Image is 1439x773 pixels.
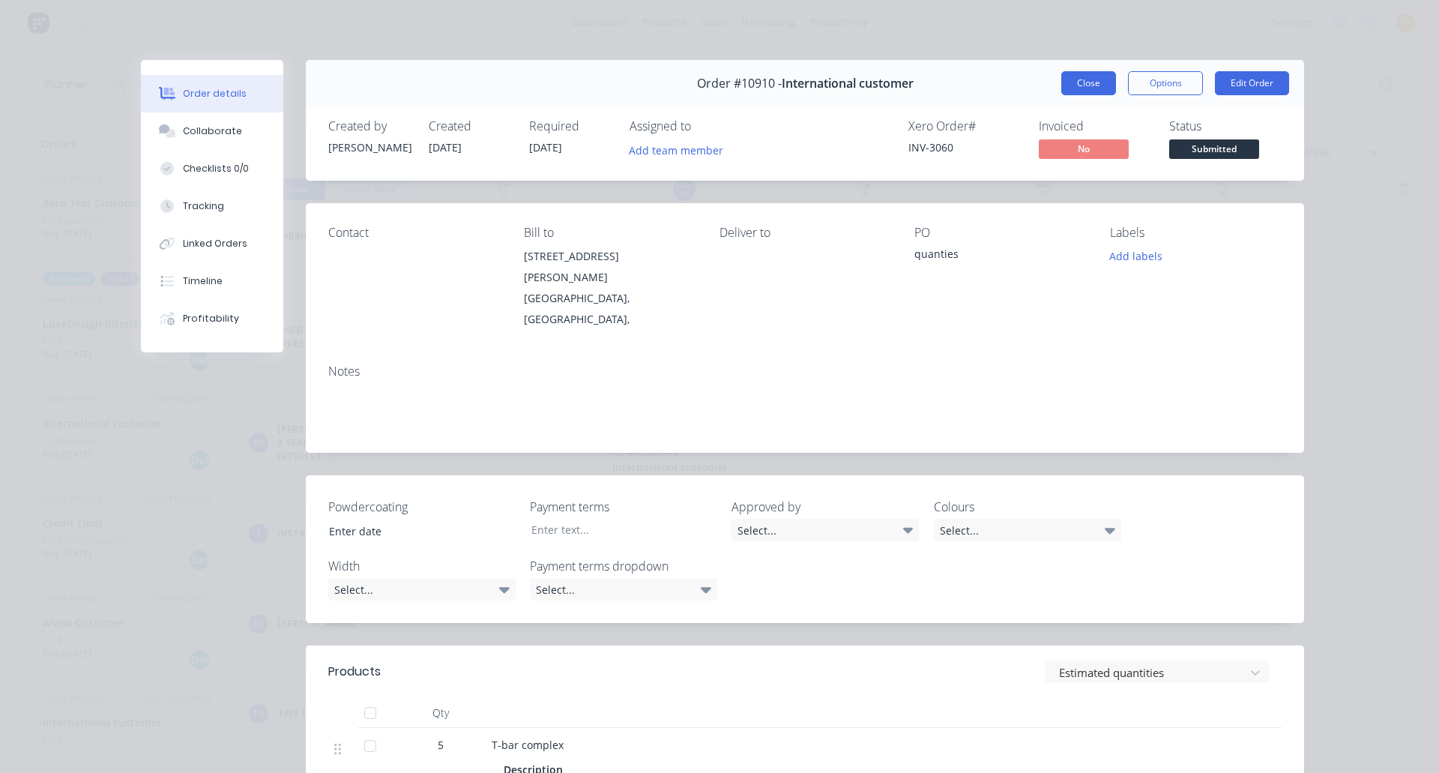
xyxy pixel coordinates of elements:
div: quanties [914,246,1086,267]
div: Collaborate [183,124,242,138]
div: Required [529,119,612,133]
button: Order details [141,75,283,112]
div: Select... [934,519,1121,541]
span: International customer [782,76,914,91]
button: Close [1061,71,1116,95]
div: Notes [328,364,1282,379]
button: Checklists 0/0 [141,150,283,187]
div: Labels [1110,226,1282,240]
button: Add team member [630,139,731,160]
div: Xero Order # [908,119,1021,133]
button: Add team member [621,139,731,160]
button: Add labels [1102,246,1171,266]
div: Invoiced [1039,119,1151,133]
button: Tracking [141,187,283,225]
button: Collaborate [141,112,283,150]
button: Timeline [141,262,283,300]
button: Options [1128,71,1203,95]
span: 5 [438,737,444,753]
div: [PERSON_NAME] [328,139,411,155]
div: Products [328,663,381,681]
label: Approved by [731,498,919,516]
span: Submitted [1169,139,1259,158]
span: T-bar complex [492,738,564,752]
div: Profitability [183,312,239,325]
div: Timeline [183,274,223,288]
div: Bill to [524,226,696,240]
span: [DATE] [529,140,562,154]
div: Order details [183,87,247,100]
div: Assigned to [630,119,779,133]
label: Width [328,557,516,575]
span: No [1039,139,1129,158]
button: Profitability [141,300,283,337]
div: [STREET_ADDRESS][PERSON_NAME] [524,246,696,288]
div: Qty [396,698,486,728]
div: Linked Orders [183,237,247,250]
div: Select... [530,578,717,601]
div: INV-3060 [908,139,1021,155]
button: Edit Order [1215,71,1289,95]
button: Submitted [1169,139,1259,162]
div: Select... [328,578,516,601]
span: Order #10910 - [697,76,782,91]
div: Created [429,119,511,133]
div: Deliver to [719,226,891,240]
button: Linked Orders [141,225,283,262]
div: Created by [328,119,411,133]
label: Payment terms dropdown [530,557,717,575]
div: Select... [731,519,919,541]
div: PO [914,226,1086,240]
div: Status [1169,119,1282,133]
label: Powdercoating [328,498,516,516]
input: Enter date [319,520,505,542]
div: Contact [328,226,500,240]
div: [GEOGRAPHIC_DATA], [GEOGRAPHIC_DATA], [524,288,696,330]
div: [STREET_ADDRESS][PERSON_NAME][GEOGRAPHIC_DATA], [GEOGRAPHIC_DATA], [524,246,696,330]
label: Colours [934,498,1121,516]
label: Payment terms [530,498,717,516]
div: Tracking [183,199,224,213]
span: [DATE] [429,140,462,154]
div: Checklists 0/0 [183,162,249,175]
